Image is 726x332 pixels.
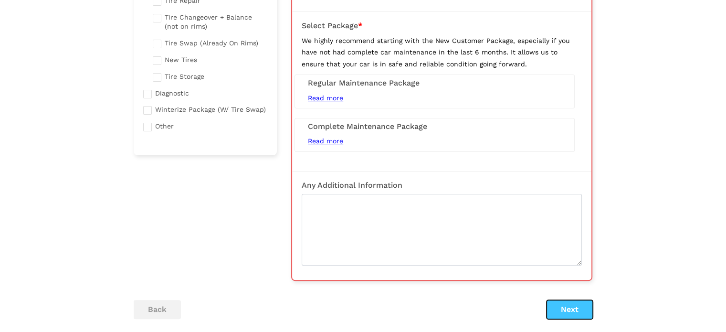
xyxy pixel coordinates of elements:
p: We highly recommend starting with the New Customer Package, especially if you have not had comple... [302,35,582,70]
h3: Regular Maintenance Package [308,79,561,87]
button: back [134,300,181,319]
h3: Any Additional Information [302,181,582,190]
span: Read more [308,137,343,145]
h3: Select Package [302,21,582,30]
span: Read more [308,94,343,102]
h3: Complete Maintenance Package [308,122,561,131]
button: Next [547,300,593,319]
